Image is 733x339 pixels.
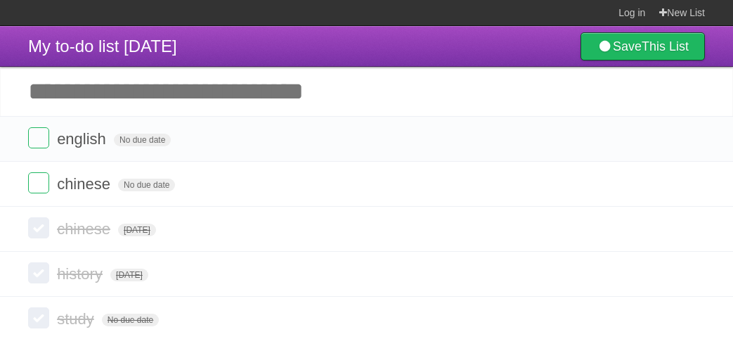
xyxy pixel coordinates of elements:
[57,220,114,238] span: chinese
[57,130,110,148] span: english
[28,127,49,148] label: Done
[28,307,49,328] label: Done
[118,179,175,191] span: No due date
[118,224,156,236] span: [DATE]
[102,314,159,326] span: No due date
[28,217,49,238] label: Done
[57,175,114,193] span: chinese
[642,39,689,53] b: This List
[580,32,705,60] a: SaveThis List
[110,269,148,281] span: [DATE]
[114,134,171,146] span: No due date
[28,37,177,56] span: My to-do list [DATE]
[28,262,49,283] label: Done
[28,172,49,193] label: Done
[57,265,106,283] span: history
[57,310,98,328] span: study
